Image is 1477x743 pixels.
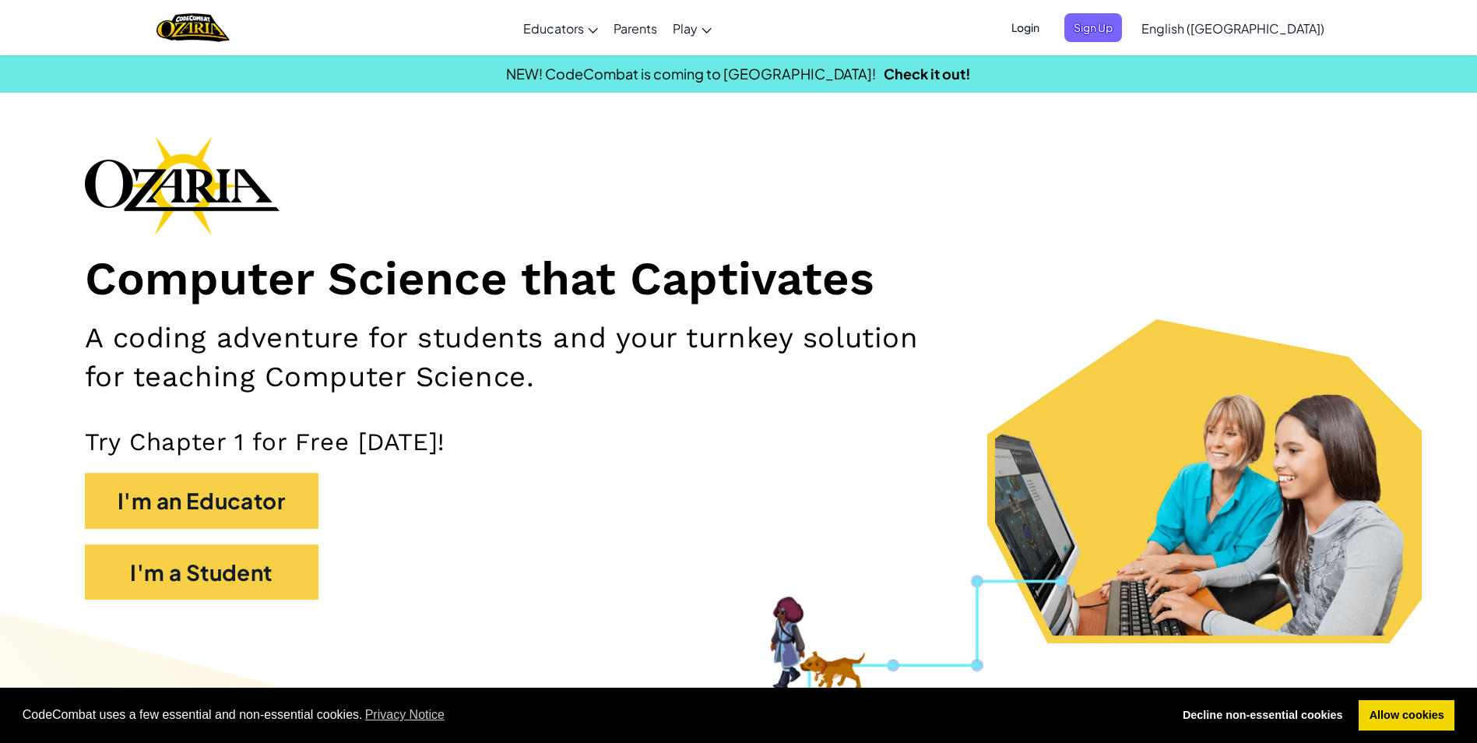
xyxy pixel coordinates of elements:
[1002,13,1049,42] button: Login
[1172,700,1353,731] a: deny cookies
[506,65,876,83] span: NEW! CodeCombat is coming to [GEOGRAPHIC_DATA]!
[665,7,719,49] a: Play
[1359,700,1454,731] a: allow cookies
[85,473,318,529] button: I'm an Educator
[673,20,698,37] span: Play
[1064,13,1122,42] button: Sign Up
[85,544,318,600] button: I'm a Student
[515,7,606,49] a: Educators
[156,12,229,44] a: Ozaria by CodeCombat logo
[23,703,1160,727] span: CodeCombat uses a few essential and non-essential cookies.
[363,703,448,727] a: learn more about cookies
[1141,20,1324,37] span: English ([GEOGRAPHIC_DATA])
[156,12,229,44] img: Home
[1134,7,1332,49] a: English ([GEOGRAPHIC_DATA])
[523,20,584,37] span: Educators
[85,251,1393,308] h1: Computer Science that Captivates
[85,427,1393,457] p: Try Chapter 1 for Free [DATE]!
[85,136,280,235] img: Ozaria branding logo
[606,7,665,49] a: Parents
[85,319,962,396] h2: A coding adventure for students and your turnkey solution for teaching Computer Science.
[884,65,971,83] a: Check it out!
